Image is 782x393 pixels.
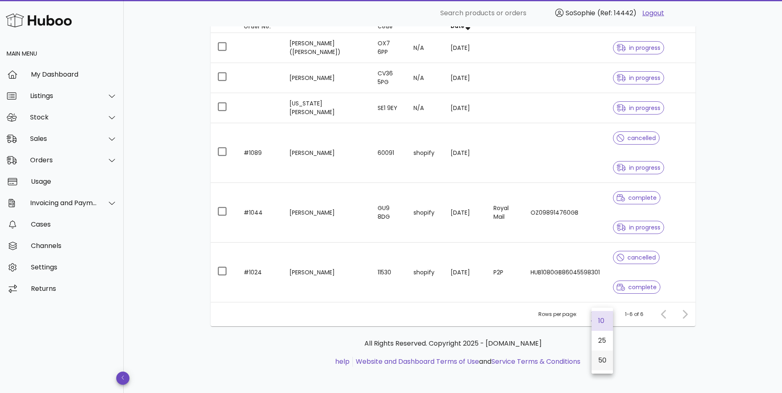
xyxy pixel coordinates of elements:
[407,243,444,302] td: shopify
[617,195,657,201] span: complete
[407,93,444,123] td: N/A
[591,308,609,321] div: 10Rows per page:
[283,63,371,93] td: [PERSON_NAME]
[31,220,117,228] div: Cases
[30,135,97,143] div: Sales
[371,123,407,183] td: 60091
[491,357,580,366] a: Service Terms & Conditions
[31,178,117,185] div: Usage
[625,311,643,318] div: 1-6 of 6
[407,33,444,63] td: N/A
[371,63,407,93] td: CV36 5PG
[6,12,72,29] img: Huboo Logo
[378,16,392,30] span: Post Code
[356,357,479,366] a: Website and Dashboard Terms of Use
[30,199,97,207] div: Invoicing and Payments
[30,92,97,100] div: Listings
[444,123,486,183] td: [DATE]
[31,285,117,292] div: Returns
[371,183,407,243] td: GU9 8DG
[617,225,660,230] span: in progress
[244,16,271,30] span: Client Order No.
[597,8,636,18] span: (Ref: 14442)
[598,356,606,364] div: 50
[617,135,656,141] span: cancelled
[444,93,486,123] td: [DATE]
[283,123,371,183] td: [PERSON_NAME]
[407,123,444,183] td: shopify
[487,183,524,243] td: Royal Mail
[598,317,606,325] div: 10
[30,156,97,164] div: Orders
[444,183,486,243] td: [DATE]
[237,243,283,302] td: #1024
[371,33,407,63] td: OX7 6PP
[617,255,656,260] span: cancelled
[371,243,407,302] td: 11530
[444,33,486,63] td: [DATE]
[237,123,283,183] td: #1089
[487,243,524,302] td: P2P
[617,105,660,111] span: in progress
[283,243,371,302] td: [PERSON_NAME]
[407,183,444,243] td: shopify
[591,311,596,318] div: 10
[31,242,117,250] div: Channels
[30,113,97,121] div: Stock
[444,243,486,302] td: [DATE]
[407,63,444,93] td: N/A
[617,75,660,81] span: in progress
[217,339,689,349] p: All Rights Reserved. Copyright 2025 - [DOMAIN_NAME]
[642,8,664,18] a: Logout
[335,357,350,366] a: help
[617,45,660,51] span: in progress
[371,93,407,123] td: SE1 9EY
[31,70,117,78] div: My Dashboard
[566,8,595,18] span: SoSophie
[353,357,580,367] li: and
[283,33,371,63] td: [PERSON_NAME] ([PERSON_NAME])
[283,183,371,243] td: [PERSON_NAME]
[598,337,606,344] div: 25
[283,93,371,123] td: [US_STATE][PERSON_NAME]
[538,302,609,326] div: Rows per page:
[31,263,117,271] div: Settings
[617,165,660,171] span: in progress
[617,284,657,290] span: complete
[237,183,283,243] td: #1044
[524,183,606,243] td: OZ098914760GB
[444,63,486,93] td: [DATE]
[524,243,606,302] td: HUB1080GB86045598301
